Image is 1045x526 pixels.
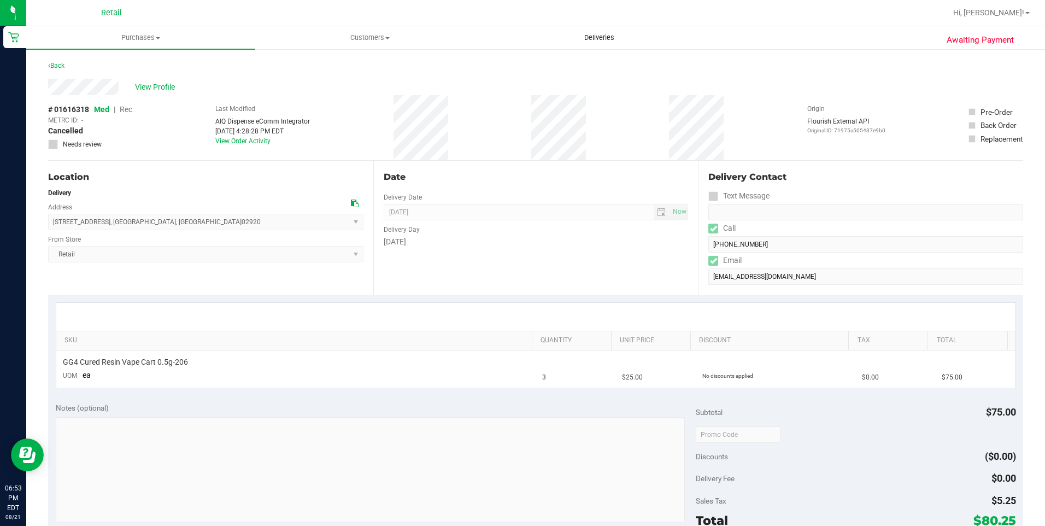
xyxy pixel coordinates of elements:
span: No discounts applied [702,373,753,379]
span: | [114,105,115,114]
div: Back Order [981,120,1017,131]
div: Replacement [981,133,1023,144]
span: $75.00 [986,406,1016,418]
inline-svg: Retail [8,32,19,43]
a: View Order Activity [215,137,271,145]
a: Purchases [26,26,255,49]
span: Sales Tax [696,496,726,505]
span: Notes (optional) [56,404,109,412]
span: Hi, [PERSON_NAME]! [953,8,1024,17]
label: Text Message [708,188,770,204]
input: Format: (999) 999-9999 [708,236,1023,253]
span: # 01616318 [48,104,89,115]
span: Med [94,105,109,114]
span: UOM [63,372,77,379]
input: Format: (999) 999-9999 [708,204,1023,220]
span: Cancelled [48,125,83,137]
div: Delivery Contact [708,171,1023,184]
label: From Store [48,235,81,244]
label: Email [708,253,742,268]
span: Delivery Fee [696,474,735,483]
a: Back [48,62,64,69]
label: Call [708,220,736,236]
label: Address [48,202,72,212]
span: 3 [542,372,546,383]
span: METRC ID: [48,115,79,125]
div: AIQ Dispense eComm Integrator [215,116,310,126]
span: Discounts [696,447,728,466]
span: Customers [256,33,484,43]
a: Customers [255,26,484,49]
a: Total [937,336,1003,345]
span: ea [83,371,91,379]
span: $5.25 [991,495,1016,506]
span: $0.00 [862,372,879,383]
span: Needs review [63,139,102,149]
iframe: Resource center [11,439,44,471]
a: Discount [699,336,844,345]
label: Origin [807,104,825,114]
div: Flourish External API [807,116,885,135]
div: [DATE] [384,236,689,248]
span: - [81,115,83,125]
a: SKU [64,336,527,345]
span: Purchases [26,33,255,43]
p: 06:53 PM EDT [5,483,21,513]
span: Rec [120,105,132,114]
label: Delivery Date [384,192,422,202]
a: Tax [858,336,924,345]
a: Quantity [541,336,607,345]
strong: Delivery [48,189,71,197]
span: GG4 Cured Resin Vape Cart 0.5g-206 [63,357,188,367]
a: Deliveries [485,26,714,49]
div: Location [48,171,363,184]
span: View Profile [135,81,179,93]
label: Last Modified [215,104,255,114]
span: Retail [101,8,122,17]
label: Delivery Day [384,225,420,235]
span: Awaiting Payment [947,34,1014,46]
div: Date [384,171,689,184]
span: $75.00 [942,372,962,383]
input: Promo Code [696,426,780,443]
div: Pre-Order [981,107,1013,118]
span: Deliveries [570,33,629,43]
span: ($0.00) [985,451,1016,462]
div: Copy address to clipboard [351,198,359,209]
span: $0.00 [991,472,1016,484]
p: Original ID: 71975a505437e9b0 [807,126,885,135]
a: Unit Price [620,336,686,345]
span: Subtotal [696,408,723,417]
p: 08/21 [5,513,21,521]
div: [DATE] 4:28:28 PM EDT [215,126,310,136]
span: $25.00 [622,372,643,383]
